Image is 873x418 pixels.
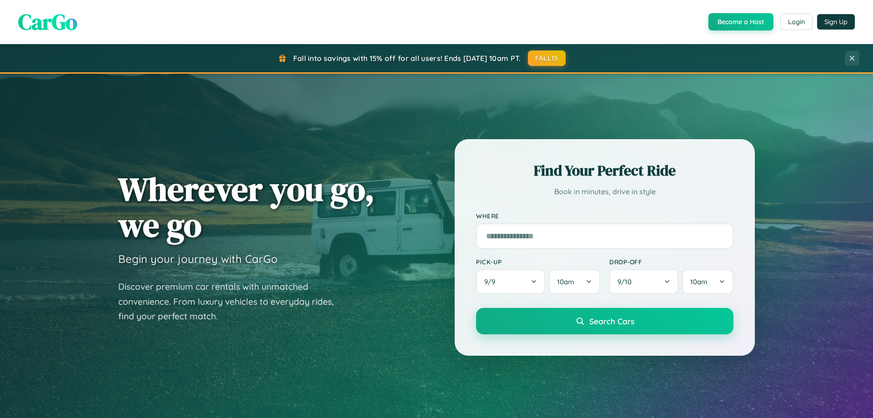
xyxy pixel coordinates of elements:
[118,171,375,243] h1: Wherever you go, we go
[293,54,521,63] span: Fall into savings with 15% off for all users! Ends [DATE] 10am PT.
[817,14,855,30] button: Sign Up
[528,50,566,66] button: FALL15
[118,252,278,266] h3: Begin your journey with CarGo
[690,277,707,286] span: 10am
[557,277,574,286] span: 10am
[476,269,545,294] button: 9/9
[708,13,773,30] button: Become a Host
[476,161,733,181] h2: Find Your Perfect Ride
[617,277,636,286] span: 9 / 10
[476,185,733,198] p: Book in minutes, drive in style
[118,279,346,324] p: Discover premium car rentals with unmatched convenience. From luxury vehicles to everyday rides, ...
[609,269,678,294] button: 9/10
[609,258,733,266] label: Drop-off
[589,316,634,326] span: Search Cars
[780,14,813,30] button: Login
[476,212,733,220] label: Where
[18,7,77,37] span: CarGo
[549,269,600,294] button: 10am
[484,277,500,286] span: 9 / 9
[476,258,600,266] label: Pick-up
[682,269,733,294] button: 10am
[476,308,733,334] button: Search Cars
